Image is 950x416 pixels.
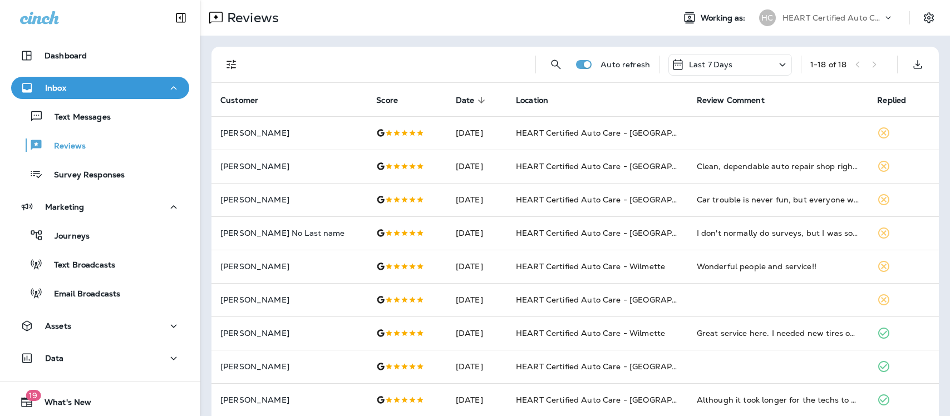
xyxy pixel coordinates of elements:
[697,394,860,405] div: Although it took longer for the techs to diagnose the problem, the repair work fixed the problem....
[43,141,86,152] p: Reviews
[43,112,111,123] p: Text Messages
[516,295,716,305] span: HEART Certified Auto Care - [GEOGRAPHIC_DATA]
[447,116,507,150] td: [DATE]
[220,162,358,171] p: [PERSON_NAME]
[697,161,860,172] div: Clean, dependable auto repair shop right in our neighborhood. They sent me a text listing what ne...
[376,95,412,105] span: Score
[689,60,733,69] p: Last 7 Days
[516,95,563,105] span: Location
[45,202,84,211] p: Marketing
[447,183,507,216] td: [DATE]
[697,328,860,339] div: Great service here. I needed new tires on my car with a quick turnaround and they got it done. Wi...
[697,261,860,272] div: Wonderful people and service!!
[810,60,846,69] div: 1 - 18 of 18
[43,289,120,300] p: Email Broadcasts
[220,329,358,338] p: [PERSON_NAME]
[11,281,189,305] button: Email Broadcasts
[516,195,716,205] span: HEART Certified Auto Care - [GEOGRAPHIC_DATA]
[45,83,66,92] p: Inbox
[447,250,507,283] td: [DATE]
[220,229,358,237] p: [PERSON_NAME] No Last name
[516,96,548,105] span: Location
[43,170,125,181] p: Survey Responses
[11,196,189,218] button: Marketing
[165,7,196,29] button: Collapse Sidebar
[877,96,906,105] span: Replied
[45,51,87,60] p: Dashboard
[26,390,41,401] span: 19
[907,53,929,76] button: Export as CSV
[456,96,475,105] span: Date
[600,60,650,69] p: Auto refresh
[223,9,279,26] p: Reviews
[220,53,243,76] button: Filters
[11,77,189,99] button: Inbox
[11,44,189,67] button: Dashboard
[11,252,189,276] button: Text Broadcasts
[376,96,398,105] span: Score
[33,398,91,411] span: What's New
[45,321,71,330] p: Assets
[516,128,716,138] span: HEART Certified Auto Care - [GEOGRAPHIC_DATA]
[516,395,716,405] span: HEART Certified Auto Care - [GEOGRAPHIC_DATA]
[516,361,716,372] span: HEART Certified Auto Care - [GEOGRAPHIC_DATA]
[220,96,258,105] span: Customer
[447,316,507,350] td: [DATE]
[877,95,921,105] span: Replied
[11,391,189,413] button: 19What's New
[220,395,358,404] p: [PERSON_NAME]
[516,328,665,338] span: HEART Certified Auto Care - Wilmette
[697,95,779,105] span: Review Comment
[11,315,189,337] button: Assets
[220,362,358,371] p: [PERSON_NAME]
[545,53,567,76] button: Search Reviews
[45,354,64,363] p: Data
[516,228,716,238] span: HEART Certified Auto Care - [GEOGRAPHIC_DATA]
[697,96,765,105] span: Review Comment
[516,161,716,171] span: HEART Certified Auto Care - [GEOGRAPHIC_DATA]
[43,231,90,242] p: Journeys
[701,13,748,23] span: Working as:
[697,194,860,205] div: Car trouble is never fun, but everyone was so kind and helpful. They explained all the issues tho...
[43,260,115,271] p: Text Broadcasts
[11,105,189,128] button: Text Messages
[782,13,883,22] p: HEART Certified Auto Care
[220,295,358,304] p: [PERSON_NAME]
[447,350,507,383] td: [DATE]
[447,150,507,183] td: [DATE]
[11,162,189,186] button: Survey Responses
[220,128,358,137] p: [PERSON_NAME]
[697,227,860,239] div: I don't normally do surveys, but I was so impressed by the customer service that I am making an e...
[11,133,189,157] button: Reviews
[447,283,507,316] td: [DATE]
[759,9,776,26] div: HC
[456,95,489,105] span: Date
[516,261,665,271] span: HEART Certified Auto Care - Wilmette
[220,95,273,105] span: Customer
[447,216,507,250] td: [DATE]
[220,262,358,271] p: [PERSON_NAME]
[11,347,189,369] button: Data
[11,224,189,247] button: Journeys
[220,195,358,204] p: [PERSON_NAME]
[919,8,939,28] button: Settings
